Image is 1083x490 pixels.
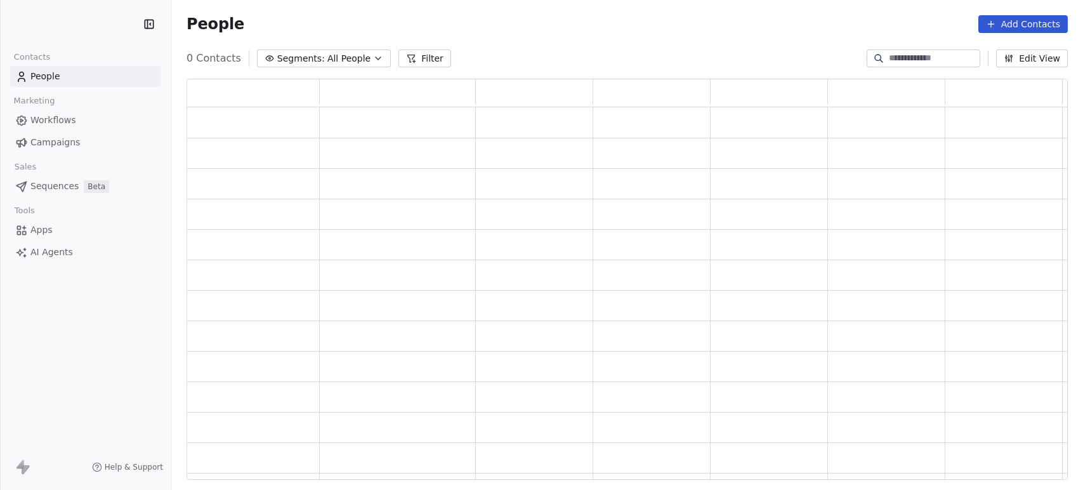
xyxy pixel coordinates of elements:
span: Apps [30,223,53,237]
a: SequencesBeta [10,176,161,197]
a: AI Agents [10,242,161,263]
a: Help & Support [92,462,163,472]
span: Sales [9,157,42,176]
span: Help & Support [105,462,163,472]
span: People [187,15,244,34]
a: Apps [10,220,161,241]
span: Segments: [277,52,325,65]
span: 0 Contacts [187,51,241,66]
span: Beta [84,180,109,193]
button: Add Contacts [978,15,1068,33]
span: Tools [9,201,40,220]
span: Marketing [8,91,60,110]
a: Campaigns [10,132,161,153]
span: Sequences [30,180,79,193]
span: AI Agents [30,246,73,259]
span: Contacts [8,48,56,67]
span: People [30,70,60,83]
span: Workflows [30,114,76,127]
button: Filter [398,50,451,67]
a: Workflows [10,110,161,131]
a: People [10,66,161,87]
span: Campaigns [30,136,80,149]
button: Edit View [996,50,1068,67]
span: All People [327,52,371,65]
